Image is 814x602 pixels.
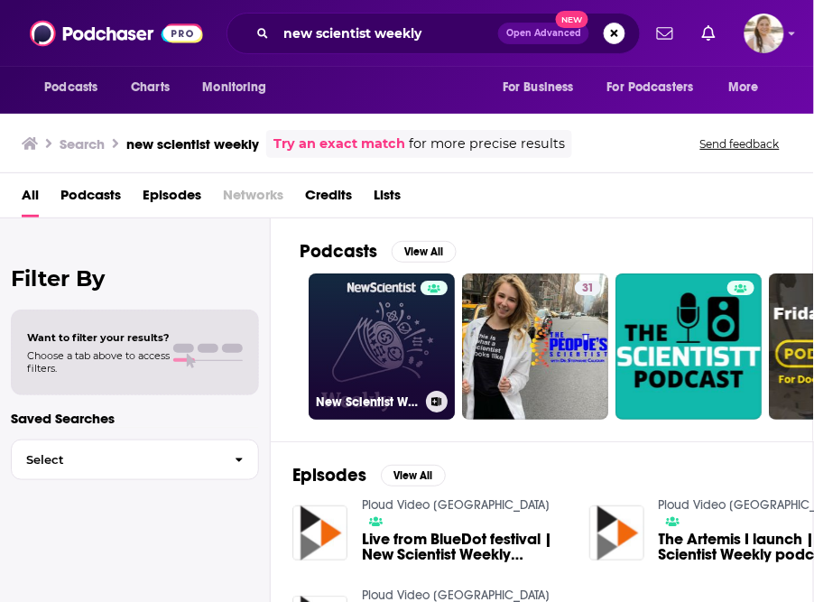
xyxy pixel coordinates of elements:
button: open menu [490,70,597,105]
div: Search podcasts, credits, & more... [227,13,641,54]
button: Send feedback [695,136,785,152]
h2: Podcasts [300,240,377,263]
button: Select [11,440,259,480]
span: New [556,11,588,28]
img: Live from BlueDot festival | New Scientist Weekly podcast, episode 128 [292,505,347,560]
button: Show profile menu [745,14,784,53]
img: User Profile [745,14,784,53]
span: Want to filter your results? [27,331,170,344]
span: More [729,75,760,100]
button: View All [381,465,446,486]
button: open menu [596,70,720,105]
h3: New Scientist Weekly [316,394,419,410]
a: New Scientist Weekly [309,273,455,420]
span: Monitoring [202,75,266,100]
a: 31 [575,281,601,295]
a: All [22,181,39,218]
span: Open Advanced [506,29,581,38]
a: Try an exact match [273,134,405,154]
span: Charts [131,75,170,100]
a: Live from BlueDot festival | New Scientist Weekly podcast, episode 128 [362,532,568,562]
span: For Podcasters [607,75,694,100]
a: Credits [305,181,352,218]
button: Open AdvancedNew [498,23,589,44]
span: 31 [582,280,594,298]
span: for more precise results [409,134,565,154]
h2: Episodes [292,464,366,486]
a: Episodes [143,181,201,218]
p: Saved Searches [11,410,259,427]
span: Choose a tab above to access filters. [27,349,170,375]
h2: Filter By [11,265,259,292]
a: PodcastsView All [300,240,457,263]
a: 31 [462,273,608,420]
a: Show notifications dropdown [695,18,723,49]
span: For Business [503,75,574,100]
span: Podcasts [44,75,97,100]
h3: new scientist weekly [126,135,259,153]
button: open menu [32,70,121,105]
span: Networks [223,181,283,218]
span: Select [12,454,220,466]
span: Logged in as acquavie [745,14,784,53]
a: Show notifications dropdown [650,18,680,49]
h3: Search [60,135,105,153]
button: View All [392,241,457,263]
a: Podcasts [60,181,121,218]
button: open menu [717,70,782,105]
img: Podchaser - Follow, Share and Rate Podcasts [30,16,203,51]
a: Charts [119,70,180,105]
input: Search podcasts, credits, & more... [276,19,498,48]
a: Ploud Video France [362,497,550,513]
img: The Artemis I launch | New Scientist Weekly podcast, episode 134 [589,505,644,560]
button: open menu [190,70,290,105]
a: EpisodesView All [292,464,446,486]
a: Lists [374,181,401,218]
